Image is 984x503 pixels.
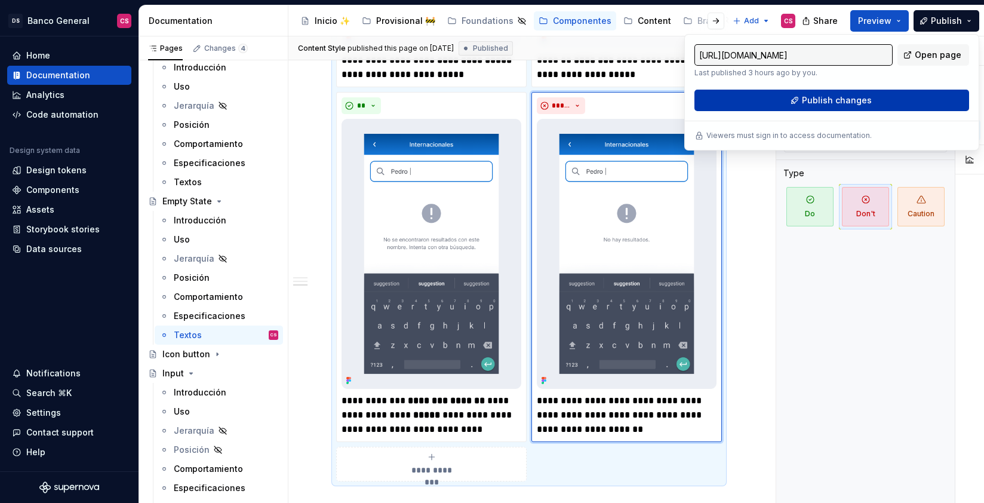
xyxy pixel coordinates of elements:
a: Textos [155,173,283,192]
span: Published [473,44,508,53]
div: Code automation [26,109,99,121]
div: Posición [174,272,210,284]
a: Especificaciones [155,306,283,326]
div: Especificaciones [174,482,245,494]
span: Publish changes [802,94,872,106]
button: Notifications [7,364,131,383]
button: Search ⌘K [7,384,131,403]
div: Settings [26,407,61,419]
div: Design system data [10,146,80,155]
span: Don't [842,187,889,226]
div: Uso [174,406,190,418]
a: Comportamiento [155,134,283,154]
div: Icon button [162,348,210,360]
div: Data sources [26,243,82,255]
div: Analytics [26,89,64,101]
a: Icon button [143,345,283,364]
a: Foundations [442,11,531,30]
a: Especificaciones [155,479,283,498]
a: Introducción [155,383,283,402]
a: Provisional 🚧 [357,11,440,30]
a: Inicio ✨ [296,11,355,30]
div: Textos [174,176,202,188]
p: Last published 3 hours ago by you. [694,68,893,78]
a: Data sources [7,240,131,259]
button: Help [7,443,131,462]
span: Open page [915,49,961,61]
a: Open page [897,44,969,66]
a: Components [7,180,131,200]
a: Uso [155,230,283,249]
svg: Supernova Logo [39,481,99,493]
a: Jerarquía [155,421,283,440]
a: Jerarquía [155,249,283,268]
img: fb69802b-e2e2-41e2-a46f-028410138d1d.png [537,119,717,389]
button: Caution [894,184,948,229]
a: Componentes [534,11,616,30]
div: Introducción [174,214,226,226]
div: Provisional 🚧 [376,15,435,27]
div: Jerarquía [174,100,214,112]
div: Inicio ✨ [315,15,350,27]
a: Storybook stories [7,220,131,239]
button: Publish [914,10,979,32]
a: Settings [7,403,131,422]
span: Preview [858,15,891,27]
div: Content [638,15,671,27]
div: Comportamiento [174,291,243,303]
div: CS [784,16,793,26]
div: Components [26,184,79,196]
a: Analytics [7,85,131,105]
div: Jerarquía [174,425,214,437]
div: Design tokens [26,164,87,176]
a: Posición [155,440,283,459]
button: Don't [839,184,892,229]
div: Banco General [27,15,90,27]
div: DS [8,14,23,28]
span: 4 [238,44,248,53]
a: Jerarquía [155,96,283,115]
a: Documentation [7,66,131,85]
div: Introducción [174,387,226,398]
div: Assets [26,204,54,216]
span: Publish [931,15,962,27]
div: Help [26,446,45,458]
a: Input [143,364,283,383]
span: Do [786,187,834,226]
div: Comportamiento [174,138,243,150]
a: Design tokens [7,161,131,180]
div: Posición [174,444,210,456]
button: Share [796,10,845,32]
div: Search ⌘K [26,387,72,399]
a: Introducción [155,211,283,230]
div: Empty State [162,195,212,207]
a: Especificaciones [155,154,283,173]
a: Posición [155,115,283,134]
div: Home [26,50,50,62]
div: Componentes [553,15,611,27]
a: Content [619,11,676,30]
span: Caution [897,187,945,226]
button: Preview [850,10,909,32]
div: Changes [204,44,248,53]
div: Contact support [26,427,94,438]
button: Publish changes [694,90,969,111]
a: Empty State [143,192,283,211]
div: published this page on [DATE] [348,44,454,53]
div: Notifications [26,367,81,379]
div: Jerarquía [174,253,214,265]
span: Add [744,16,759,26]
img: 68c69f9f-a8b6-43d3-bd11-3b17b042b10c.png [342,119,521,389]
div: Especificaciones [174,157,245,169]
a: Brand [678,11,740,30]
div: Pages [148,44,183,53]
div: Introducción [174,62,226,73]
span: Share [813,15,838,27]
button: Contact support [7,423,131,442]
div: Input [162,367,184,379]
div: Storybook stories [26,223,100,235]
a: TextosCS [155,326,283,345]
a: Introducción [155,58,283,77]
a: Code automation [7,105,131,124]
